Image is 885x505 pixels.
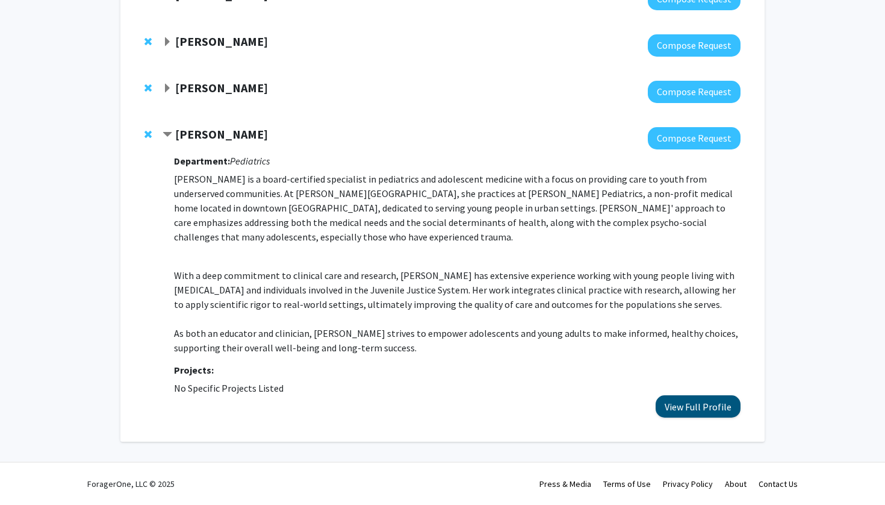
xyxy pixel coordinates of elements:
span: Expand Bruce Berkowitz Bookmark [163,84,172,93]
button: Compose Request to Laura Benjamins [648,127,741,149]
span: Contract Laura Benjamins Bookmark [163,130,172,140]
i: Pediatrics [230,155,270,167]
span: Remove Hilary Marusak from bookmarks [144,37,152,46]
p: As both an educator and clinician, [PERSON_NAME] strives to empower adolescents and young adults ... [174,326,741,355]
span: No Specific Projects Listed [174,382,284,394]
a: Terms of Use [603,478,651,489]
span: Expand Hilary Marusak Bookmark [163,37,172,47]
div: With a deep commitment to clinical care and research, [PERSON_NAME] has extensive experience work... [174,268,741,312]
strong: Projects: [174,364,214,376]
span: Remove Laura Benjamins from bookmarks [144,130,152,139]
span: Remove Bruce Berkowitz from bookmarks [144,83,152,93]
strong: [PERSON_NAME] [175,80,268,95]
a: About [725,478,747,489]
strong: [PERSON_NAME] [175,34,268,49]
button: Compose Request to Bruce Berkowitz [648,81,741,103]
p: [PERSON_NAME] is a board-certified specialist in pediatrics and adolescent medicine with a focus ... [174,172,741,244]
a: Contact Us [759,478,798,489]
a: Press & Media [539,478,591,489]
strong: Department: [174,155,230,167]
strong: [PERSON_NAME] [175,127,268,142]
button: Compose Request to Hilary Marusak [648,34,741,57]
div: ForagerOne, LLC © 2025 [87,463,175,505]
a: Privacy Policy [663,478,713,489]
button: View Full Profile [656,395,741,418]
iframe: Chat [9,451,51,496]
